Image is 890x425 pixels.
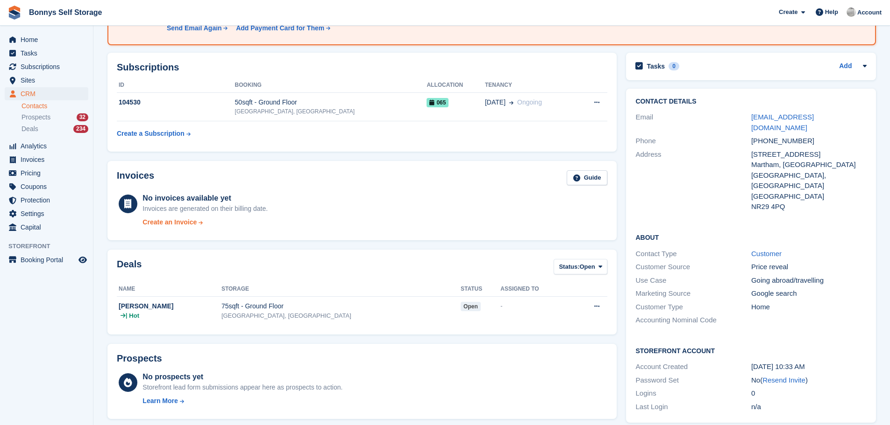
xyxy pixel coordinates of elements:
[21,139,77,153] span: Analytics
[751,160,867,170] div: Martham, [GEOGRAPHIC_DATA]
[126,311,127,320] span: |
[117,170,154,186] h2: Invoices
[21,102,88,111] a: Contacts
[7,6,21,20] img: stora-icon-8386f47178a22dfd0bd8f6a31ec36ba5ce8667c1dd55bd0f319d3a0aa187defe.svg
[117,125,191,142] a: Create a Subscription
[21,74,77,87] span: Sites
[5,153,88,166] a: menu
[21,153,77,166] span: Invoices
[485,78,576,93] th: Tenancy
[235,98,427,107] div: 50sqft - Ground Floor
[839,61,852,72] a: Add
[751,136,867,146] div: [PHONE_NUMBER]
[221,311,461,320] div: [GEOGRAPHIC_DATA], [GEOGRAPHIC_DATA]
[635,375,751,386] div: Password Set
[21,113,50,122] span: Prospects
[5,139,88,153] a: menu
[635,288,751,299] div: Marketing Source
[8,242,93,251] span: Storefront
[751,250,782,258] a: Customer
[635,346,867,355] h2: Storefront Account
[21,194,77,207] span: Protection
[21,112,88,122] a: Prospects 32
[635,402,751,412] div: Last Login
[5,253,88,266] a: menu
[142,371,342,383] div: No prospects yet
[461,302,481,311] span: open
[73,125,88,133] div: 234
[825,7,838,17] span: Help
[751,202,867,212] div: NR29 4PQ
[567,170,608,186] a: Guide
[77,254,88,265] a: Preview store
[517,98,542,106] span: Ongoing
[500,301,571,311] div: -
[21,60,77,73] span: Subscriptions
[21,167,77,180] span: Pricing
[635,149,751,212] div: Address
[635,388,751,399] div: Logins
[751,402,867,412] div: n/a
[142,396,178,406] div: Learn More
[635,232,867,242] h2: About
[5,207,88,220] a: menu
[167,23,222,33] div: Send Email Again
[751,191,867,202] div: [GEOGRAPHIC_DATA]
[485,98,506,107] span: [DATE]
[236,23,324,33] div: Add Payment Card for Them
[235,78,427,93] th: Booking
[221,301,461,311] div: 75sqft - Ground Floor
[635,249,751,259] div: Contact Type
[117,259,142,276] h2: Deals
[751,302,867,313] div: Home
[635,98,867,105] h2: Contact Details
[554,259,607,274] button: Status: Open
[635,362,751,372] div: Account Created
[117,78,235,93] th: ID
[751,375,867,386] div: No
[142,217,197,227] div: Create an Invoice
[751,262,867,272] div: Price reveal
[21,221,77,234] span: Capital
[5,33,88,46] a: menu
[117,129,185,139] div: Create a Subscription
[847,7,856,17] img: James Bonny
[21,125,38,133] span: Deals
[857,8,882,17] span: Account
[142,217,268,227] a: Create an Invoice
[5,60,88,73] a: menu
[559,262,579,272] span: Status:
[635,275,751,286] div: Use Case
[762,376,805,384] a: Resend Invite
[635,136,751,146] div: Phone
[5,180,88,193] a: menu
[142,193,268,204] div: No invoices available yet
[232,23,331,33] a: Add Payment Card for Them
[751,113,814,132] a: [EMAIL_ADDRESS][DOMAIN_NAME]
[21,207,77,220] span: Settings
[427,78,485,93] th: Allocation
[117,62,607,73] h2: Subscriptions
[117,282,221,297] th: Name
[635,112,751,133] div: Email
[647,62,665,70] h2: Tasks
[635,302,751,313] div: Customer Type
[427,98,449,107] span: 065
[21,47,77,60] span: Tasks
[5,221,88,234] a: menu
[751,170,867,191] div: [GEOGRAPHIC_DATA], [GEOGRAPHIC_DATA]
[221,282,461,297] th: Storage
[751,149,867,160] div: [STREET_ADDRESS]
[117,353,162,364] h2: Prospects
[669,62,679,70] div: 0
[5,47,88,60] a: menu
[751,288,867,299] div: Google search
[500,282,571,297] th: Assigned to
[142,204,268,214] div: Invoices are generated on their billing date.
[21,33,77,46] span: Home
[635,315,751,326] div: Accounting Nominal Code
[779,7,797,17] span: Create
[142,383,342,392] div: Storefront lead form submissions appear here as prospects to action.
[129,311,139,320] span: Hot
[117,98,235,107] div: 104530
